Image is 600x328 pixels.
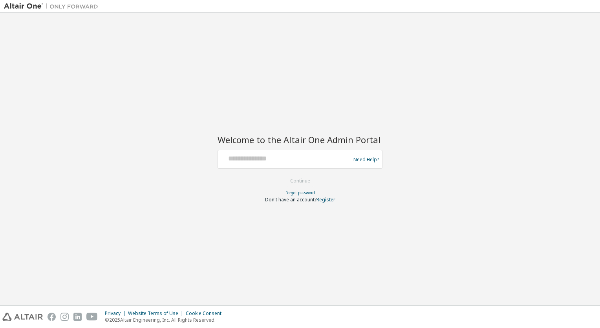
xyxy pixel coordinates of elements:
img: facebook.svg [48,313,56,321]
img: altair_logo.svg [2,313,43,321]
img: Altair One [4,2,102,10]
div: Privacy [105,310,128,317]
img: youtube.svg [86,313,98,321]
p: © 2025 Altair Engineering, Inc. All Rights Reserved. [105,317,226,323]
img: linkedin.svg [73,313,82,321]
h2: Welcome to the Altair One Admin Portal [218,134,382,145]
a: Forgot password [285,190,315,195]
span: Don't have an account? [265,196,316,203]
img: instagram.svg [60,313,69,321]
a: Register [316,196,335,203]
div: Website Terms of Use [128,310,186,317]
div: Cookie Consent [186,310,226,317]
